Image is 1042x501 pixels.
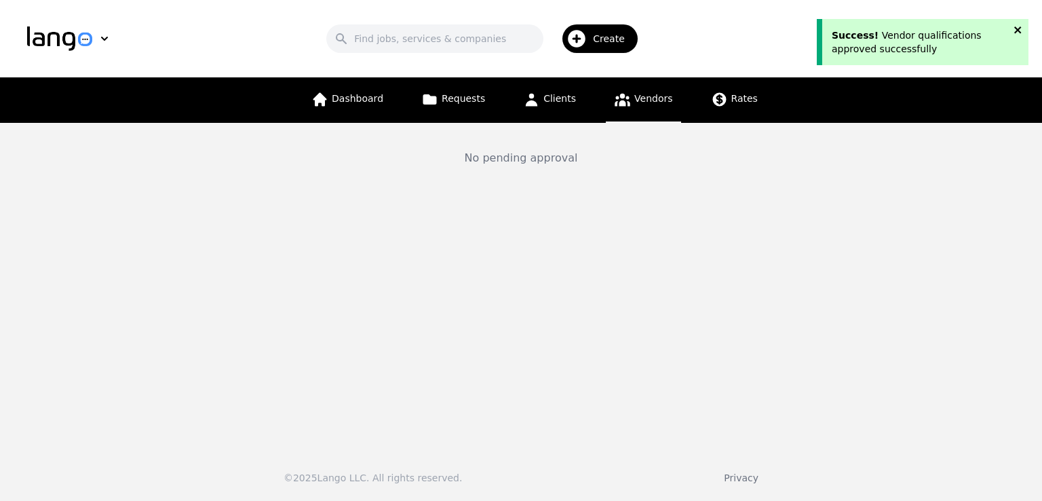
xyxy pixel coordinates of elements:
span: Clients [543,93,576,104]
a: Clients [515,77,584,123]
span: Dashboard [332,93,383,104]
div: No pending approval [22,150,1020,166]
button: close [1014,24,1023,35]
a: Dashboard [303,77,391,123]
span: Vendors [634,93,672,104]
span: Create [593,32,634,45]
span: Requests [442,93,485,104]
div: © 2025 Lango LLC. All rights reserved. [284,471,462,485]
span: Success! [832,30,879,41]
a: Vendors [606,77,680,123]
div: Vendor qualifications approved successfully [832,29,1009,56]
button: Create [543,19,646,58]
span: Rates [731,93,758,104]
a: Rates [703,77,766,123]
img: Logo [27,26,92,51]
input: Find jobs, services & companies [326,24,543,53]
a: Requests [413,77,493,123]
a: Privacy [724,472,758,483]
